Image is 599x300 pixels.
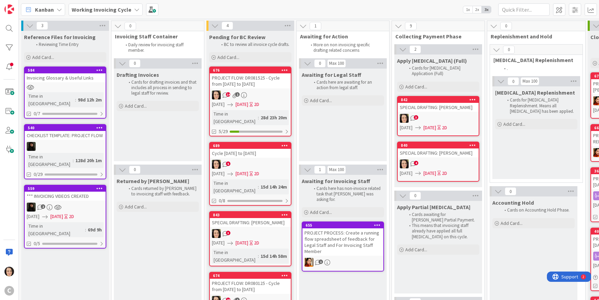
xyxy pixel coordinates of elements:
[500,22,512,30] span: 0
[319,260,323,264] span: 1
[129,59,141,68] span: 0
[14,1,31,9] span: Support
[210,67,291,88] div: 676PROJECT FLOW: DR081525 - Cycle from [DATE] to [DATE]
[210,160,291,169] div: BL
[85,226,86,233] span: :
[302,222,383,228] div: 655
[300,33,381,40] span: Awaiting for Action
[226,231,230,235] span: 3
[34,110,40,117] span: 0/7
[210,229,291,238] div: BL
[50,213,63,220] span: [DATE]
[27,153,73,168] div: Time in [GEOGRAPHIC_DATA]
[405,65,478,77] li: Cards for [MEDICAL_DATA] Application (Full)
[254,239,259,247] div: 2D
[405,247,427,253] span: Add Card...
[212,160,221,169] img: BL
[405,212,478,223] li: Cards awaiting for [PERSON_NAME] Partial Payment.
[254,170,259,177] div: 2D
[226,92,230,97] span: 14
[212,239,225,247] span: [DATE]
[505,187,516,195] span: 0
[258,183,259,191] span: :
[212,229,221,238] img: BL
[210,279,291,294] div: PROJECT FLOW: DR080125 - Cycle from [DATE] to [DATE]
[310,186,383,203] li: Cards here has non-invoice related task that [PERSON_NAME] was asking for.
[213,143,291,148] div: 689
[307,42,381,53] li: More on non invoicing specific drafting related concerns
[405,84,427,90] span: Add Card...
[398,159,479,168] div: BL
[4,4,14,14] img: Visit kanbanzone.com
[442,124,447,131] div: 2D
[503,97,576,114] li: Cards for [MEDICAL_DATA] Replenishment. Means all [MEDICAL_DATA] has been applied.
[400,114,409,123] img: BL
[27,203,36,212] img: ES
[32,42,105,47] li: Reviewing Time Entry
[212,179,258,194] div: Time in [GEOGRAPHIC_DATA]
[69,213,74,220] div: 2D
[236,170,248,177] span: [DATE]
[117,71,159,78] span: Drafting Invoices
[219,128,228,135] span: 5/29
[310,80,383,91] li: Cards here are awaiting for an action from legal staff.
[259,183,289,191] div: 15d 14h 24m
[75,96,76,104] span: :
[304,258,313,267] img: PM
[498,3,550,16] input: Quick Filter...
[125,204,147,210] span: Add Card...
[302,178,370,184] span: Awaiting for Invoicing Staff
[129,166,141,174] span: 0
[25,125,106,131] div: 540
[258,114,259,121] span: :
[25,67,106,73] div: 584
[212,101,225,108] span: [DATE]
[25,131,106,140] div: CHECKLIST TEMPLATE: PROJECT FLOW
[210,273,291,279] div: 674
[423,170,436,177] span: [DATE]
[501,220,523,226] span: Add Card...
[523,80,537,83] div: Max 100
[302,222,383,256] div: 655PROJECT PROCESS: Create a running flow spreadsheet of feedback for Legal Staff and For Invoici...
[25,192,106,201] div: *** INVOICING VIDEOS CREATED
[27,222,85,237] div: Time in [GEOGRAPHIC_DATA]
[400,124,412,131] span: [DATE]
[221,22,233,30] span: 4
[414,115,418,120] span: 3
[329,62,344,65] div: Max 100
[310,22,321,30] span: 1
[73,157,74,164] span: :
[212,91,221,99] img: BL
[500,66,575,71] li: .
[507,77,519,85] span: 0
[36,22,48,30] span: 3
[213,213,291,217] div: 843
[213,273,291,278] div: 674
[212,110,258,125] div: Time in [GEOGRAPHIC_DATA]
[210,91,291,99] div: BL
[28,68,106,73] div: 584
[74,157,104,164] div: 128d 20h 1m
[501,207,574,213] li: Cards on Accounting Hold Phase.
[442,170,447,177] div: 2D
[212,249,258,264] div: Time in [GEOGRAPHIC_DATA]
[122,42,196,53] li: Daily review for invoicing staff member.
[210,143,291,158] div: 689Cycle [DATE] to [DATE]
[86,226,104,233] div: 69d 9h
[125,103,147,109] span: Add Card...
[209,34,265,40] span: Pending for BC Review
[41,204,45,209] span: 2
[35,5,54,14] span: Kanban
[76,96,104,104] div: 98d 12h 2m
[72,6,131,13] b: Working Invoicing Cycle
[409,45,421,53] span: 2
[259,114,289,121] div: 28d 23h 20m
[32,54,54,60] span: Add Card...
[210,67,291,73] div: 676
[400,170,412,177] span: [DATE]
[398,114,479,123] div: BL
[398,142,479,157] div: 840SPECIAL DRAFTING: [PERSON_NAME]
[314,166,326,174] span: 1
[236,101,248,108] span: [DATE]
[236,239,248,247] span: [DATE]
